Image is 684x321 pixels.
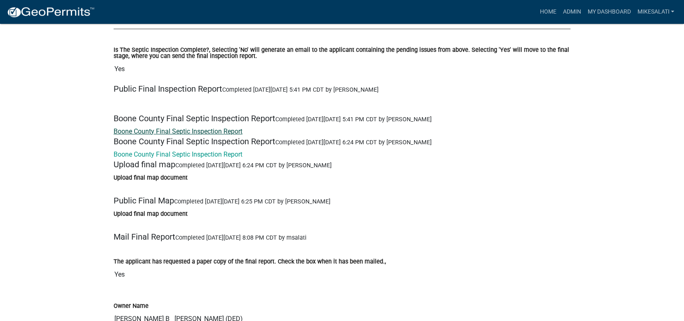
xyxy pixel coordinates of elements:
[559,4,584,20] a: Admin
[222,86,379,93] span: Completed [DATE][DATE] 5:41 PM CDT by [PERSON_NAME]
[114,150,242,158] a: Boone County Final Septic Inspection Report
[114,232,570,242] h5: Mail Final Report
[275,116,432,123] span: Completed [DATE][DATE] 5:41 PM CDT by [PERSON_NAME]
[114,84,570,94] h5: Public Final Inspection Report
[114,136,570,146] h5: Boone County Final Septic Inspection Report
[114,196,570,206] h5: Public Final Map
[114,175,188,181] label: Upload final map document
[584,4,634,20] a: My Dashboard
[175,162,332,169] span: Completed [DATE][DATE] 6:24 PM CDT by [PERSON_NAME]
[114,259,386,265] label: The applicant has requested a paper copy of the final report. Check the box when it has been mail...
[114,303,149,309] label: Owner Name
[114,113,570,123] h5: Boone County Final Septic Inspection Report
[114,211,188,217] label: Upload final map document
[114,47,570,59] label: Is The Septic Inspection Complete?, Selecting 'No' will generate an email to the applicant contai...
[536,4,559,20] a: Home
[634,4,677,20] a: MikeSalati
[114,127,242,135] a: Boone County Final Septic Inspection Report
[175,234,307,241] span: Completed [DATE][DATE] 8:08 PM CDT by msalati
[174,198,330,205] span: Completed [DATE][DATE] 6:25 PM CDT by [PERSON_NAME]
[114,159,570,169] h5: Upload final map
[275,139,432,146] span: Completed [DATE][DATE] 6:24 PM CDT by [PERSON_NAME]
